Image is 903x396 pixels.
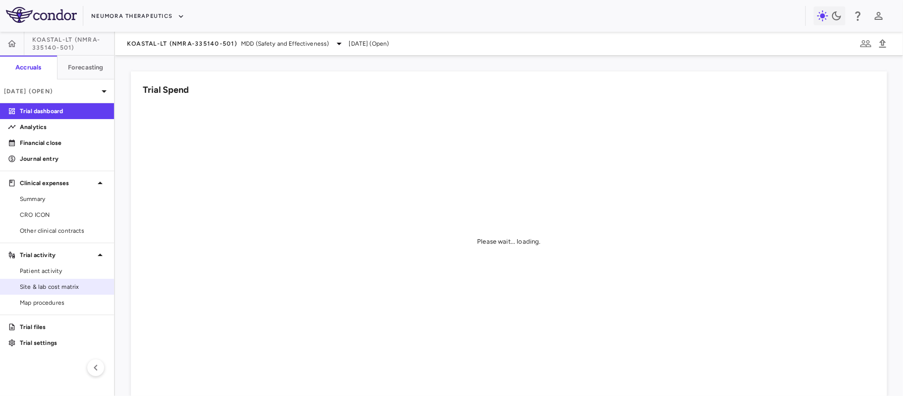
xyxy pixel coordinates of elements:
div: Please wait... loading. [477,237,541,246]
span: MDD (Safety and Effectiveness) [241,39,329,48]
h6: Forecasting [68,63,104,72]
span: Patient activity [20,266,106,275]
p: Journal entry [20,154,106,163]
p: Clinical expenses [20,179,94,188]
span: Other clinical contracts [20,226,106,235]
span: Site & lab cost matrix [20,282,106,291]
span: Map procedures [20,298,106,307]
span: Summary [20,195,106,203]
button: Neumora Therapeutics [91,8,184,24]
h6: Trial Spend [143,83,189,97]
span: KOASTAL-LT (NMRA-335140-501) [127,40,237,48]
p: Analytics [20,123,106,132]
p: Financial close [20,138,106,147]
p: [DATE] (Open) [4,87,98,96]
h6: Accruals [15,63,41,72]
span: [DATE] (Open) [349,39,389,48]
span: KOASTAL-LT (NMRA-335140-501) [32,36,114,52]
p: Trial dashboard [20,107,106,116]
p: Trial files [20,323,106,331]
span: CRO ICON [20,210,106,219]
p: Trial activity [20,251,94,260]
p: Trial settings [20,338,106,347]
img: logo-full-SnFGN8VE.png [6,7,77,23]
